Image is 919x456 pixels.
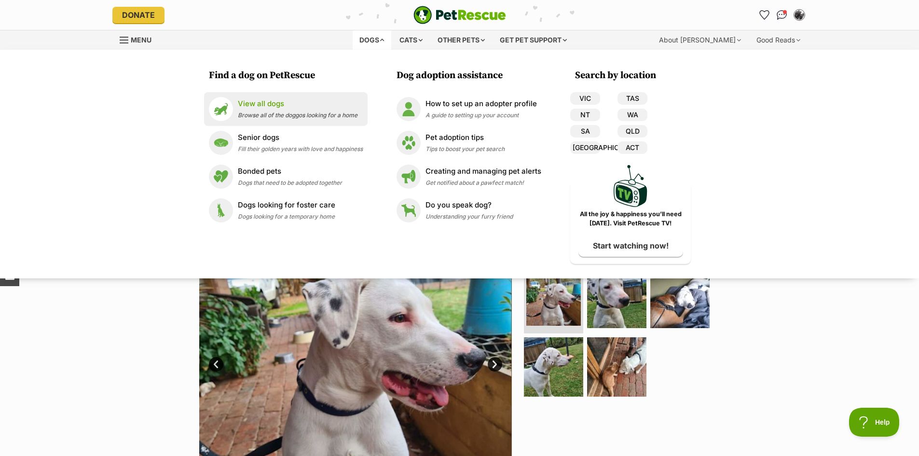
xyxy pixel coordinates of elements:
[570,141,600,154] a: [GEOGRAPHIC_DATA]
[209,131,363,155] a: Senior dogs Senior dogs Fill their golden years with love and happiness
[238,213,335,220] span: Dogs looking for a temporary home
[238,145,363,152] span: Fill their golden years with love and happiness
[570,92,600,105] a: VIC
[238,166,342,177] p: Bonded pets
[524,337,583,397] img: Photo of Yuki
[617,92,647,105] a: TAS
[774,7,790,23] a: Conversations
[425,98,537,110] p: How to set up an adopter profile
[209,69,368,83] h3: Find a dog on PetRescue
[397,198,541,222] a: Do you speak dog? Do you speak dog? Understanding your furry friend
[209,198,363,222] a: Dogs looking for foster care Dogs looking for foster care Dogs looking for a temporary home
[570,125,600,138] a: SA
[238,98,357,110] p: View all dogs
[353,30,391,50] div: Dogs
[526,271,581,326] img: Photo of Yuki
[397,69,546,83] h3: Dog adoption assistance
[238,111,357,119] span: Browse all of the doggos looking for a home
[493,30,574,50] div: Get pet support
[209,131,233,155] img: Senior dogs
[209,97,233,121] img: View all dogs
[650,269,710,328] img: Photo of Yuki
[750,30,807,50] div: Good Reads
[397,131,421,155] img: Pet adoption tips
[425,200,513,211] p: Do you speak dog?
[112,7,165,23] a: Donate
[397,97,541,121] a: How to set up an adopter profile How to set up an adopter profile A guide to setting up your account
[209,198,233,222] img: Dogs looking for foster care
[614,165,647,207] img: PetRescue TV logo
[209,165,363,189] a: Bonded pets Bonded pets Dogs that need to be adopted together
[757,7,807,23] ul: Account quick links
[397,131,541,155] a: Pet adoption tips Pet adoption tips Tips to boost your pet search
[425,111,519,119] span: A guide to setting up your account
[617,141,647,154] a: ACT
[617,125,647,138] a: QLD
[575,69,691,83] h3: Search by location
[397,165,421,189] img: Creating and managing pet alerts
[849,408,900,437] iframe: Help Scout Beacon - Open
[120,30,158,48] a: Menu
[757,7,772,23] a: Favourites
[73,61,145,121] img: https://img.kwcdn.com/product/fancy/562782e0-6b65-4aa2-b607-bafc2e90c65c.jpg?imageMogr2/strip/siz...
[131,36,151,44] span: Menu
[413,6,506,24] a: PetRescue
[577,210,684,228] p: All the joy & happiness you’ll need [DATE]. Visit PetRescue TV!
[425,166,541,177] p: Creating and managing pet alerts
[652,30,748,50] div: About [PERSON_NAME]
[209,357,223,372] a: Prev
[617,109,647,121] a: WA
[397,198,421,222] img: Do you speak dog?
[413,6,506,24] img: logo-e224e6f780fb5917bec1dbf3a21bbac754714ae5b6737aabdf751b685950b380.svg
[570,109,600,121] a: NT
[425,213,513,220] span: Understanding your furry friend
[425,132,505,143] p: Pet adoption tips
[777,10,787,20] img: chat-41dd97257d64d25036548639549fe6c8038ab92f7586957e7f3b1b290dea8141.svg
[488,357,502,372] a: Next
[238,179,342,186] span: Dogs that need to be adopted together
[587,269,646,328] img: Photo of Yuki
[209,165,233,189] img: Bonded pets
[238,200,335,211] p: Dogs looking for foster care
[397,165,541,189] a: Creating and managing pet alerts Creating and managing pet alerts Get notified about a pawfect ma...
[425,145,505,152] span: Tips to boost your pet search
[209,97,363,121] a: View all dogs View all dogs Browse all of the doggos looking for a home
[397,97,421,121] img: How to set up an adopter profile
[587,337,646,397] img: Photo of Yuki
[431,30,492,50] div: Other pets
[795,10,804,20] img: Kate Stockwell profile pic
[792,7,807,23] button: My account
[73,61,145,121] img: https://img.kwcdn.com/product/fancy/7deb4ed3-92d5-4c2d-93b3-a450376db0c9.jpg?imageMogr2/strip/siz...
[393,30,429,50] div: Cats
[425,179,524,186] span: Get notified about a pawfect match!
[578,235,683,257] a: Start watching now!
[238,132,363,143] p: Senior dogs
